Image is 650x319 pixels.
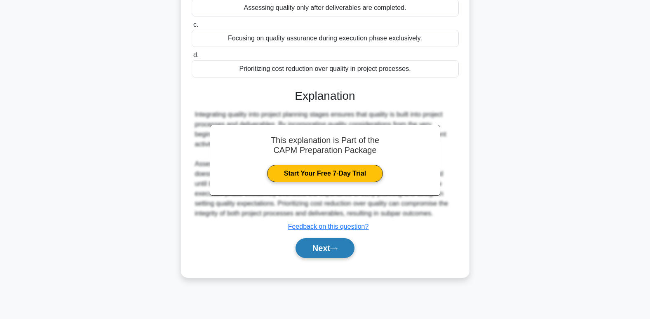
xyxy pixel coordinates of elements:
div: Focusing on quality assurance during execution phase exclusively. [192,30,459,47]
div: Prioritizing cost reduction over quality in project processes. [192,60,459,77]
button: Next [296,238,354,258]
h3: Explanation [197,89,454,103]
a: Feedback on this question? [288,223,369,230]
div: Integrating quality into project planning stages ensures that quality is built into project proce... [195,110,455,218]
span: d. [193,52,199,59]
a: Start Your Free 7-Day Trial [267,165,383,182]
span: c. [193,21,198,28]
